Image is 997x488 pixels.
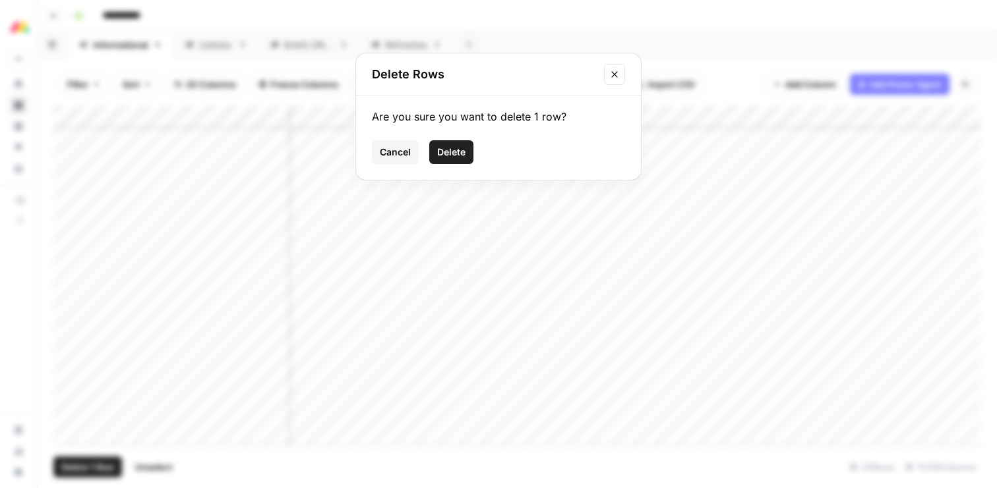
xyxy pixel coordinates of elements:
[604,64,625,85] button: Close modal
[372,65,596,84] h2: Delete Rows
[429,140,473,164] button: Delete
[437,146,466,159] span: Delete
[380,146,411,159] span: Cancel
[372,109,625,124] div: Are you sure you want to delete 1 row?
[372,140,419,164] button: Cancel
